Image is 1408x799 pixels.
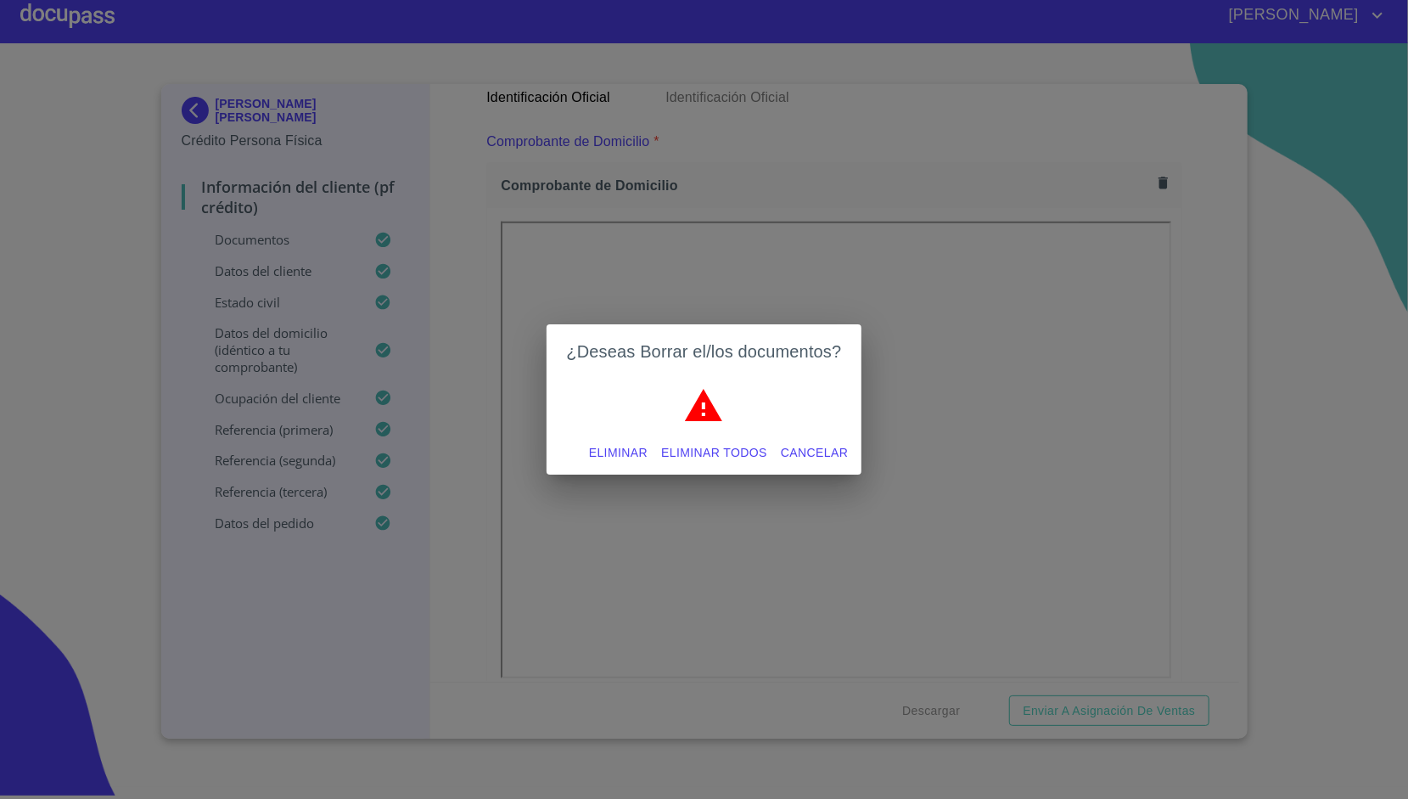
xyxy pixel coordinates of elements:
[774,437,855,469] button: Cancelar
[589,442,648,464] span: Eliminar
[567,338,842,365] h2: ¿Deseas Borrar el/los documentos?
[661,442,767,464] span: Eliminar todos
[781,442,848,464] span: Cancelar
[654,437,774,469] button: Eliminar todos
[582,437,654,469] button: Eliminar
